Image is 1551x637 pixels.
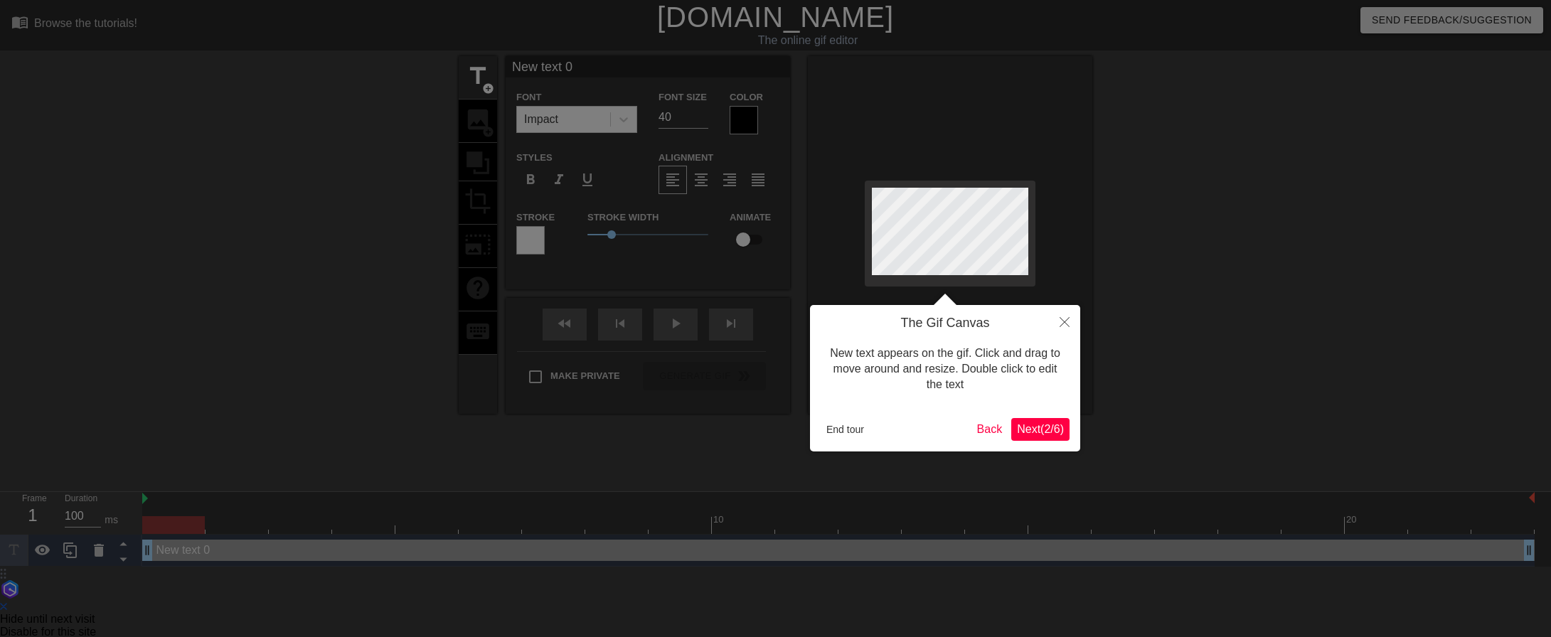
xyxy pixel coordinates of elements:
h4: The Gif Canvas [821,316,1070,331]
span: Next ( 2 / 6 ) [1017,423,1064,435]
button: Back [971,418,1008,441]
div: New text appears on the gif. Click and drag to move around and resize. Double click to edit the text [821,331,1070,407]
button: End tour [821,419,870,440]
button: Next [1011,418,1070,441]
button: Close [1049,305,1080,338]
